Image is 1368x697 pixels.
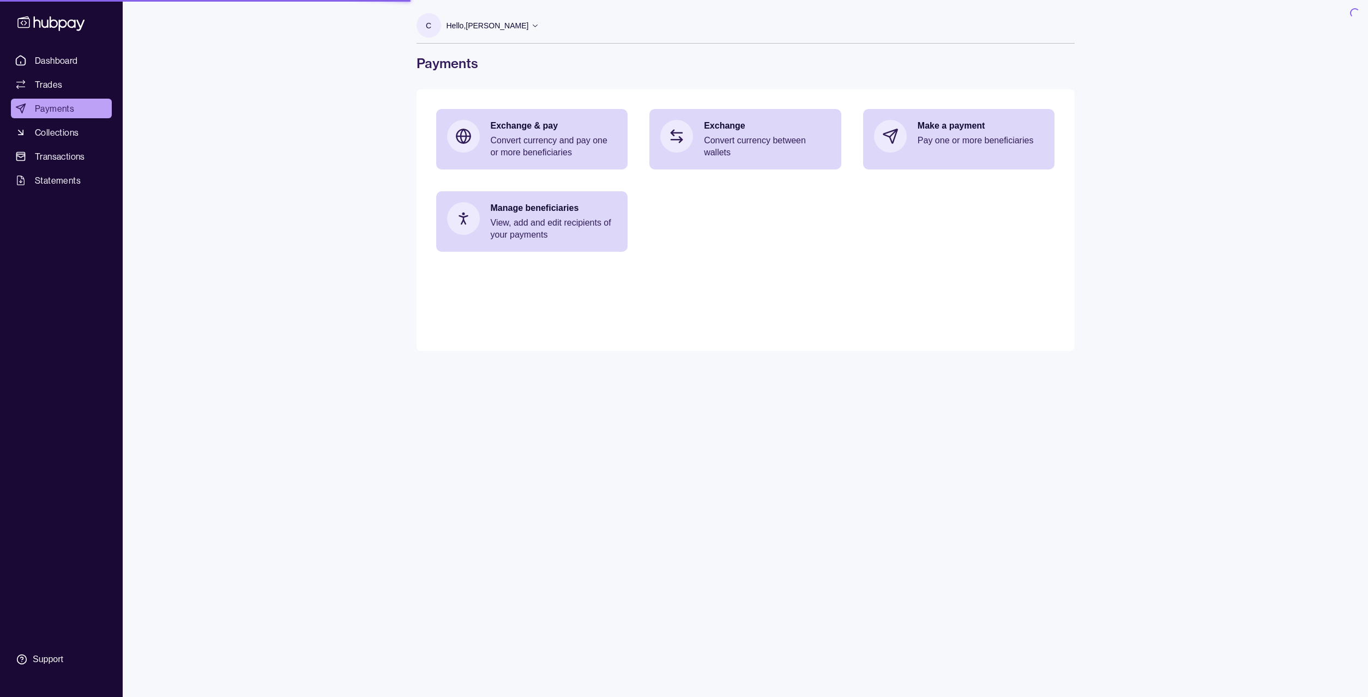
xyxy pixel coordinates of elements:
[11,648,112,671] a: Support
[35,126,79,139] span: Collections
[918,135,1044,147] p: Pay one or more beneficiaries
[11,51,112,70] a: Dashboard
[436,109,628,169] a: Exchange & payConvert currency and pay one or more beneficiaries
[11,99,112,118] a: Payments
[447,20,529,32] p: Hello, [PERSON_NAME]
[491,217,617,241] p: View, add and edit recipients of your payments
[11,147,112,166] a: Transactions
[426,20,431,32] p: C
[918,120,1044,132] p: Make a payment
[35,54,78,67] span: Dashboard
[35,78,62,91] span: Trades
[35,102,74,115] span: Payments
[704,135,830,159] p: Convert currency between wallets
[11,171,112,190] a: Statements
[491,135,617,159] p: Convert currency and pay one or more beneficiaries
[491,120,617,132] p: Exchange & pay
[35,150,85,163] span: Transactions
[33,653,63,665] div: Support
[649,109,841,169] a: ExchangeConvert currency between wallets
[704,120,830,132] p: Exchange
[436,191,628,252] a: Manage beneficiariesView, add and edit recipients of your payments
[11,123,112,142] a: Collections
[417,54,1075,72] h1: Payments
[11,75,112,94] a: Trades
[491,202,617,214] p: Manage beneficiaries
[863,109,1055,163] a: Make a paymentPay one or more beneficiaries
[35,174,81,187] span: Statements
